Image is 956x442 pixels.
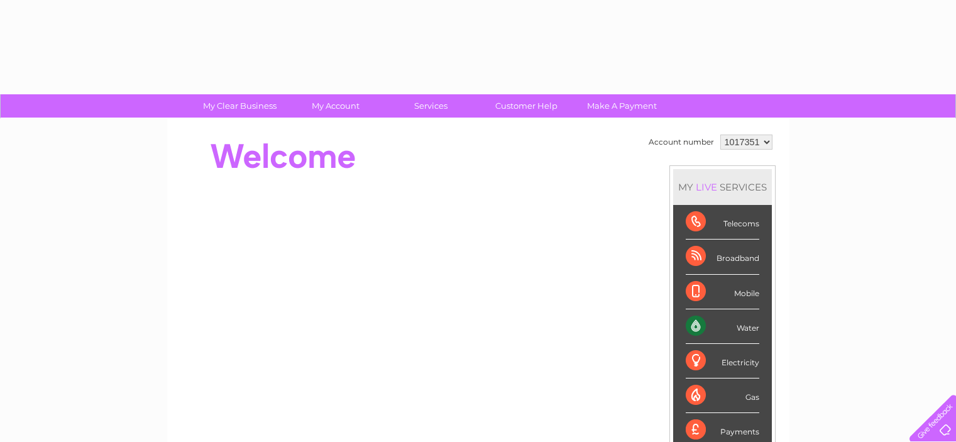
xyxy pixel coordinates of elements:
div: Water [686,309,759,344]
div: Broadband [686,240,759,274]
a: My Account [283,94,387,118]
a: Services [379,94,483,118]
div: LIVE [693,181,720,193]
div: Mobile [686,275,759,309]
a: My Clear Business [188,94,292,118]
td: Account number [646,131,717,153]
div: Telecoms [686,205,759,240]
div: Gas [686,378,759,413]
div: Electricity [686,344,759,378]
a: Customer Help [475,94,578,118]
div: MY SERVICES [673,169,772,205]
a: Make A Payment [570,94,674,118]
